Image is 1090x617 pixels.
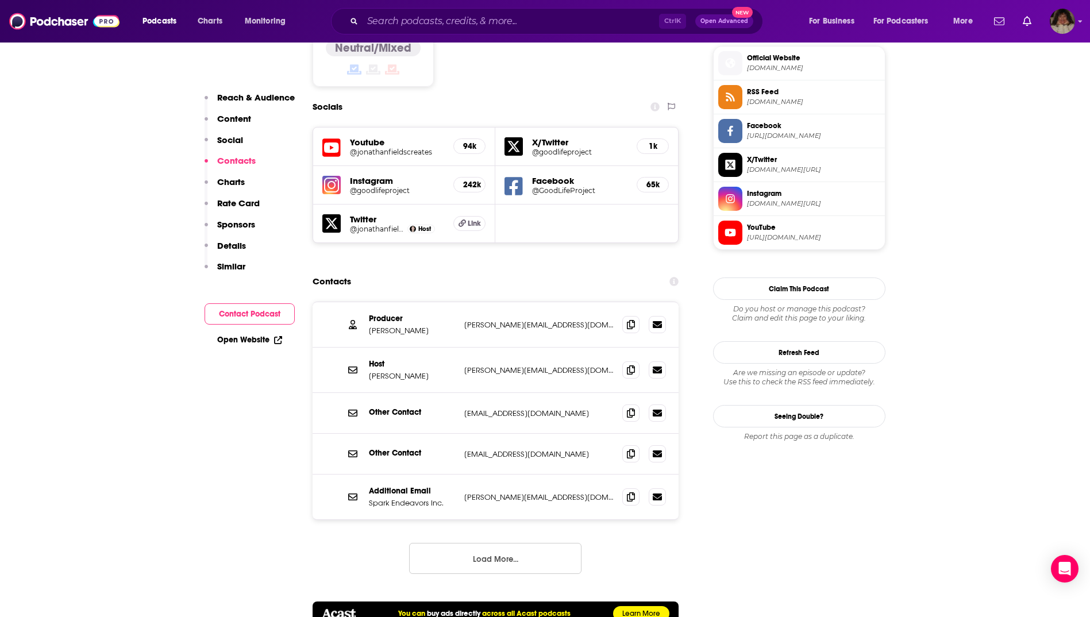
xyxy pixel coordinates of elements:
button: Open AdvancedNew [695,14,753,28]
button: Contact Podcast [205,303,295,325]
span: https://www.facebook.com/GoodLifeProject [747,132,880,140]
h5: X/Twitter [532,137,627,148]
span: Link [468,219,481,228]
button: Load More... [409,543,581,574]
a: Show notifications dropdown [1018,11,1036,31]
span: Instagram [747,188,880,199]
div: Claim and edit this page to your liking. [713,304,885,323]
p: [PERSON_NAME][EMAIL_ADDRESS][DOMAIN_NAME] [464,492,614,502]
button: Rate Card [205,198,260,219]
button: Show profile menu [1050,9,1075,34]
span: Ctrl K [659,14,686,29]
button: open menu [237,12,301,30]
button: Charts [205,176,245,198]
p: Rate Card [217,198,260,209]
h5: Youtube [350,137,445,148]
img: iconImage [322,176,341,194]
p: Similar [217,261,245,272]
span: New [732,7,753,18]
h5: Instagram [350,175,445,186]
span: instagram.com/goodlifeproject [747,199,880,208]
div: Are we missing an episode or update? Use this to check the RSS feed immediately. [713,368,885,387]
button: open menu [801,12,869,30]
span: For Podcasters [873,13,929,29]
h5: Facebook [532,175,627,186]
button: open menu [134,12,191,30]
a: Show notifications dropdown [989,11,1009,31]
button: Claim This Podcast [713,277,885,300]
span: X/Twitter [747,155,880,165]
p: Other Contact [369,448,455,458]
button: open menu [945,12,987,30]
p: [PERSON_NAME][EMAIL_ADDRESS][DOMAIN_NAME] [464,365,614,375]
img: Jonathan Fields [410,226,416,232]
img: User Profile [1050,9,1075,34]
a: @goodlifeproject [532,148,627,156]
p: Social [217,134,243,145]
p: [EMAIL_ADDRESS][DOMAIN_NAME] [464,449,614,459]
input: Search podcasts, credits, & more... [363,12,659,30]
p: Additional Email [369,486,455,496]
span: Host [418,225,431,233]
h5: Twitter [350,214,445,225]
button: Reach & Audience [205,92,295,113]
span: Open Advanced [700,18,748,24]
h5: 1k [646,141,659,151]
p: [EMAIL_ADDRESS][DOMAIN_NAME] [464,408,614,418]
a: Facebook[URL][DOMAIN_NAME] [718,119,880,143]
span: twitter.com/goodlifeproject [747,165,880,174]
p: Producer [369,314,455,323]
a: Instagram[DOMAIN_NAME][URL] [718,187,880,211]
p: Content [217,113,251,124]
p: [PERSON_NAME] [369,371,455,381]
p: Sponsors [217,219,255,230]
a: Open Website [217,335,282,345]
a: Seeing Double? [713,405,885,427]
a: @jonathanfields [350,225,405,233]
p: [PERSON_NAME][EMAIL_ADDRESS][DOMAIN_NAME] [464,320,614,330]
span: Podcasts [142,13,176,29]
p: Details [217,240,246,251]
span: Official Website [747,53,880,63]
p: Spark Endeavors Inc. [369,498,455,508]
a: Charts [190,12,229,30]
img: Podchaser - Follow, Share and Rate Podcasts [9,10,120,32]
h2: Contacts [313,271,351,292]
span: Logged in as angelport [1050,9,1075,34]
span: feeds.acast.com [747,98,880,106]
button: open menu [866,12,945,30]
span: More [953,13,973,29]
a: X/Twitter[DOMAIN_NAME][URL] [718,153,880,177]
span: Monitoring [245,13,286,29]
p: [PERSON_NAME] [369,326,455,336]
button: Refresh Feed [713,341,885,364]
button: Content [205,113,251,134]
a: Official Website[DOMAIN_NAME] [718,51,880,75]
span: RSS Feed [747,87,880,97]
span: Do you host or manage this podcast? [713,304,885,314]
button: Details [205,240,246,261]
h5: 65k [646,180,659,190]
a: YouTube[URL][DOMAIN_NAME] [718,221,880,245]
a: RSS Feed[DOMAIN_NAME] [718,85,880,109]
a: @goodlifeproject [350,186,445,195]
span: https://www.youtube.com/@jonathanfieldscreates [747,233,880,242]
h2: Socials [313,96,342,118]
div: Open Intercom Messenger [1051,555,1079,583]
div: Search podcasts, credits, & more... [342,8,774,34]
h5: 242k [463,180,476,190]
span: Charts [198,13,222,29]
div: Report this page as a duplicate. [713,432,885,441]
p: Host [369,359,455,369]
a: @jonathanfieldscreates [350,148,445,156]
p: Charts [217,176,245,187]
a: @GoodLifeProject [532,186,627,195]
span: goodlifeproject.com [747,64,880,72]
span: For Business [809,13,854,29]
a: Link [453,216,486,231]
